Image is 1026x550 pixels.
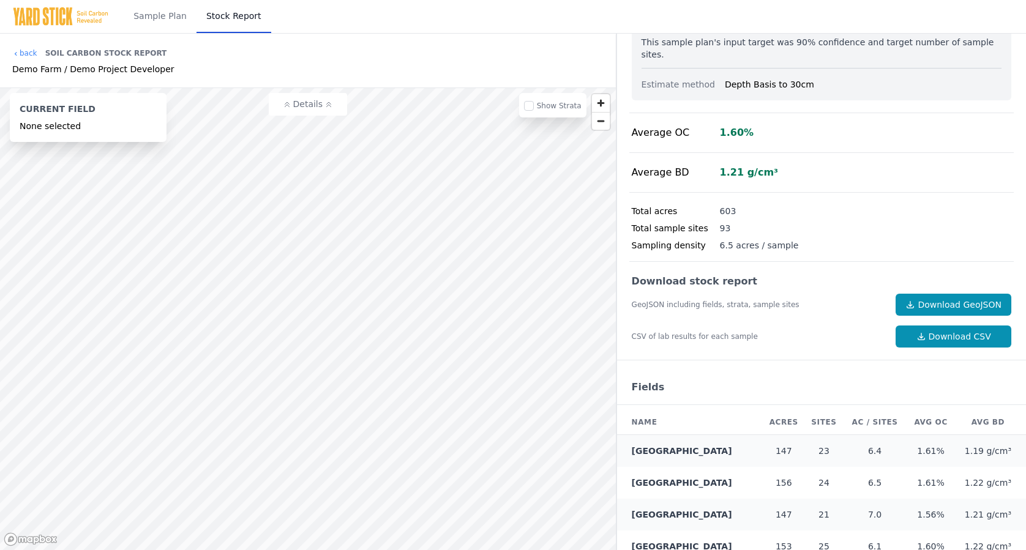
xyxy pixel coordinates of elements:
[763,467,805,499] td: 156
[907,499,955,530] td: 1.56%
[632,478,732,488] a: [GEOGRAPHIC_DATA]
[632,205,720,217] div: Total acres
[725,78,1002,91] div: Depth Basis to 30cm
[763,499,805,530] td: 147
[843,499,907,530] td: 7.0
[805,435,843,467] td: 23
[642,78,725,91] div: Estimate method
[896,325,1011,347] a: Download CSV
[592,113,610,130] span: Zoom out
[955,467,1026,499] td: 1.22 g/cm³
[632,274,1011,289] div: Download stock report
[12,63,174,75] div: Demo Farm / Demo Project Developer
[617,370,1026,405] div: Fields
[843,435,907,467] td: 6.4
[720,165,779,180] div: 1.21 g/cm³
[632,125,720,140] div: Average OC
[20,120,157,132] div: None selected
[763,410,805,435] th: Acres
[632,300,886,310] div: GeoJSON including fields, strata, sample sites
[592,112,610,130] button: Zoom out
[632,239,720,251] div: Sampling density
[12,48,37,58] a: back
[805,410,843,435] th: Sites
[896,294,1011,316] a: Download GeoJSON
[843,410,907,435] th: AC / Sites
[537,102,582,110] label: Show Strata
[617,410,763,435] th: Name
[20,103,157,120] div: Current Field
[720,125,754,140] div: 1.60%
[907,467,955,499] td: 1.61%
[592,94,610,112] button: Zoom in
[642,36,1002,61] p: This sample plan's input target was 90% confidence and target number of sample sites.
[269,93,347,116] button: Details
[45,43,167,63] div: Soil Carbon Stock Report
[632,165,720,180] div: Average BD
[907,410,955,435] th: AVG OC
[805,499,843,530] td: 21
[632,332,886,341] div: CSV of lab results for each sample
[632,222,720,234] div: Total sample sites
[955,499,1026,530] td: 1.21 g/cm³
[4,532,58,546] a: Mapbox logo
[632,510,732,519] a: [GEOGRAPHIC_DATA]
[720,222,731,234] div: 93
[632,446,732,456] a: [GEOGRAPHIC_DATA]
[720,239,799,251] div: 6.5 acres / sample
[843,467,907,499] td: 6.5
[763,435,805,467] td: 147
[720,205,736,217] div: 603
[12,7,109,26] img: Yard Stick Logo
[805,467,843,499] td: 24
[955,435,1026,467] td: 1.19 g/cm³
[955,410,1026,435] th: AVG BD
[907,435,955,467] td: 1.61%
